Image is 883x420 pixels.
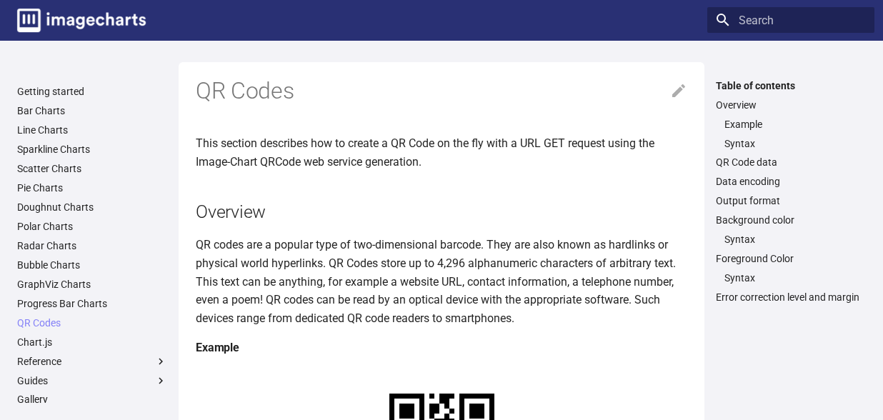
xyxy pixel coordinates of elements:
[17,278,167,291] a: GraphViz Charts
[724,271,866,284] a: Syntax
[196,236,687,327] p: QR codes are a popular type of two-dimensional barcode. They are also known as hardlinks or physi...
[17,374,167,387] label: Guides
[707,79,874,304] nav: Table of contents
[724,118,866,131] a: Example
[11,3,151,38] a: Image-Charts documentation
[716,252,866,265] a: Foreground Color
[17,104,167,117] a: Bar Charts
[17,143,167,156] a: Sparkline Charts
[17,355,167,368] label: Reference
[17,181,167,194] a: Pie Charts
[17,124,167,136] a: Line Charts
[707,79,874,92] label: Table of contents
[17,259,167,271] a: Bubble Charts
[196,199,687,224] h2: Overview
[716,291,866,304] a: Error correction level and margin
[17,9,146,32] img: logo
[196,76,687,106] h1: QR Codes
[716,118,866,150] nav: Overview
[716,233,866,246] nav: Background color
[17,220,167,233] a: Polar Charts
[17,239,167,252] a: Radar Charts
[716,271,866,284] nav: Foreground Color
[716,175,866,188] a: Data encoding
[17,162,167,175] a: Scatter Charts
[707,7,874,33] input: Search
[17,393,167,406] a: Gallery
[716,99,866,111] a: Overview
[724,137,866,150] a: Syntax
[17,336,167,349] a: Chart.js
[716,156,866,169] a: QR Code data
[196,339,687,357] h4: Example
[17,201,167,214] a: Doughnut Charts
[17,297,167,310] a: Progress Bar Charts
[196,134,687,171] p: This section describes how to create a QR Code on the fly with a URL GET request using the Image-...
[17,316,167,329] a: QR Codes
[17,85,167,98] a: Getting started
[724,233,866,246] a: Syntax
[716,214,866,226] a: Background color
[716,194,866,207] a: Output format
